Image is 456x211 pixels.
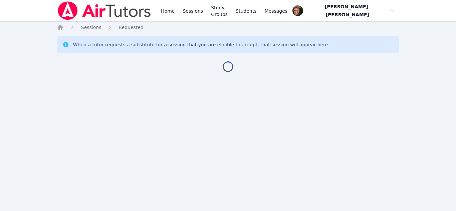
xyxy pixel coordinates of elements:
[119,25,143,30] span: Requested
[119,24,143,31] a: Requested
[81,24,101,31] a: Sessions
[81,25,101,30] span: Sessions
[57,24,399,31] nav: Breadcrumb
[57,1,152,20] img: Air Tutors
[265,8,288,14] span: Messages
[73,41,329,48] div: When a tutor requests a substitute for a session that you are eligible to accept, that session wi...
